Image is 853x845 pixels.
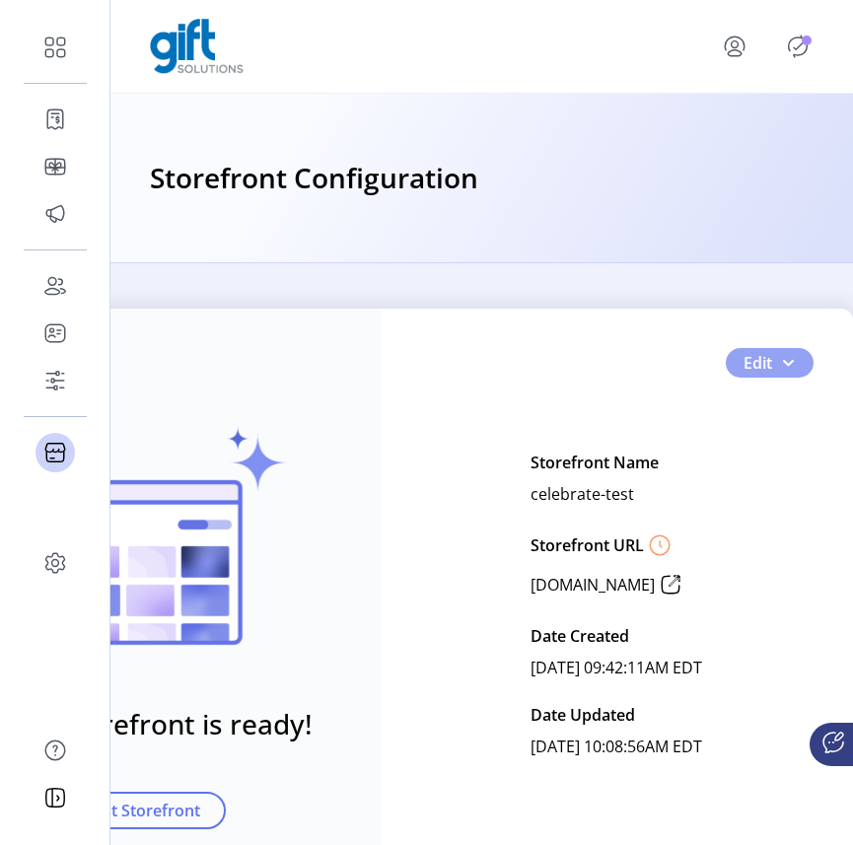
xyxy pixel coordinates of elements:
img: logo [150,19,244,74]
span: View Test Storefront [46,799,200,822]
p: [DOMAIN_NAME] [531,573,655,597]
button: Publisher Panel [782,31,814,62]
p: Storefront Name [531,447,659,478]
span: Edit [744,351,772,375]
p: [DATE] 10:08:56AM EDT [531,731,702,762]
h3: Storefront Configuration [150,157,478,200]
p: Storefront URL [531,533,644,557]
button: View Test Storefront [21,792,226,829]
p: celebrate-test [531,478,634,510]
p: Date Created [531,620,629,652]
button: menu [695,23,782,70]
p: [DATE] 09:42:11AM EDT [531,652,702,683]
p: Date Updated [531,699,635,731]
button: Edit [726,348,814,378]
